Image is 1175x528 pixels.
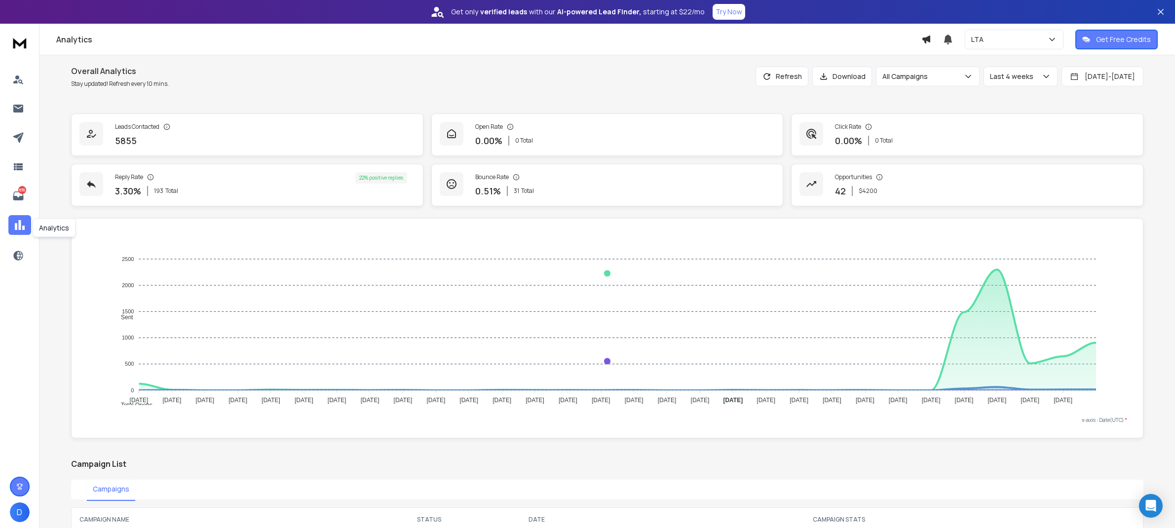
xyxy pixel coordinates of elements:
[791,113,1143,156] a: Click Rate0.00%0 Total
[521,187,534,195] span: Total
[625,397,644,404] tspan: [DATE]
[56,34,921,45] h1: Analytics
[790,397,808,404] tspan: [DATE]
[526,397,544,404] tspan: [DATE]
[713,4,745,20] button: Try Now
[557,7,641,17] strong: AI-powered Lead Finder,
[114,314,133,321] span: Sent
[33,219,76,237] div: Analytics
[791,164,1143,206] a: Opportunities42$4200
[228,397,247,404] tspan: [DATE]
[115,184,141,198] p: 3.30 %
[71,80,169,88] p: Stay updated! Refresh every 10 mins.
[431,113,784,156] a: Open Rate0.00%0 Total
[71,458,1143,470] h2: Campaign List
[459,397,478,404] tspan: [DATE]
[162,397,181,404] tspan: [DATE]
[122,256,134,262] tspan: 2500
[1096,35,1151,44] p: Get Free Credits
[592,397,610,404] tspan: [DATE]
[835,184,846,198] p: 42
[856,397,874,404] tspan: [DATE]
[756,67,808,86] button: Refresh
[515,137,533,145] p: 0 Total
[480,7,527,17] strong: verified leads
[691,397,710,404] tspan: [DATE]
[514,187,519,195] span: 31
[195,397,214,404] tspan: [DATE]
[1021,397,1040,404] tspan: [DATE]
[431,164,784,206] a: Bounce Rate0.51%31Total
[295,397,313,404] tspan: [DATE]
[122,282,134,288] tspan: 2000
[723,397,743,404] tspan: [DATE]
[875,137,893,145] p: 0 Total
[776,72,802,81] p: Refresh
[1075,30,1158,49] button: Get Free Credits
[114,402,152,409] span: Total Opens
[115,123,159,131] p: Leads Contacted
[823,397,841,404] tspan: [DATE]
[1061,67,1143,86] button: [DATE]-[DATE]
[115,173,143,181] p: Reply Rate
[426,397,445,404] tspan: [DATE]
[955,397,974,404] tspan: [DATE]
[18,186,26,194] p: 836
[475,134,502,148] p: 0.00 %
[559,397,577,404] tspan: [DATE]
[658,397,677,404] tspan: [DATE]
[889,397,908,404] tspan: [DATE]
[122,308,134,314] tspan: 1500
[129,397,148,404] tspan: [DATE]
[355,172,407,184] div: 22 % positive replies
[475,123,503,131] p: Open Rate
[833,72,866,81] p: Download
[122,335,134,340] tspan: 1000
[971,35,987,44] p: LTA
[262,397,280,404] tspan: [DATE]
[71,164,423,206] a: Reply Rate3.30%193Total22% positive replies
[71,65,169,77] h1: Overall Analytics
[835,173,872,181] p: Opportunities
[716,7,742,17] p: Try Now
[757,397,775,404] tspan: [DATE]
[10,502,30,522] button: D
[859,187,877,195] p: $ 4200
[115,134,137,148] p: 5855
[812,67,872,86] button: Download
[8,186,28,206] a: 836
[988,397,1007,404] tspan: [DATE]
[990,72,1037,81] p: Last 4 weeks
[922,397,941,404] tspan: [DATE]
[475,173,509,181] p: Bounce Rate
[475,184,501,198] p: 0.51 %
[1139,494,1163,518] div: Open Intercom Messenger
[835,134,862,148] p: 0.00 %
[131,387,134,393] tspan: 0
[882,72,932,81] p: All Campaigns
[328,397,346,404] tspan: [DATE]
[10,34,30,52] img: logo
[125,361,134,367] tspan: 500
[165,187,178,195] span: Total
[393,397,412,404] tspan: [DATE]
[87,416,1127,424] p: x-axis : Date(UTC)
[71,113,423,156] a: Leads Contacted5855
[154,187,163,195] span: 193
[493,397,511,404] tspan: [DATE]
[87,478,135,501] button: Campaigns
[1054,397,1073,404] tspan: [DATE]
[835,123,861,131] p: Click Rate
[451,7,705,17] p: Get only with our starting at $22/mo
[361,397,379,404] tspan: [DATE]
